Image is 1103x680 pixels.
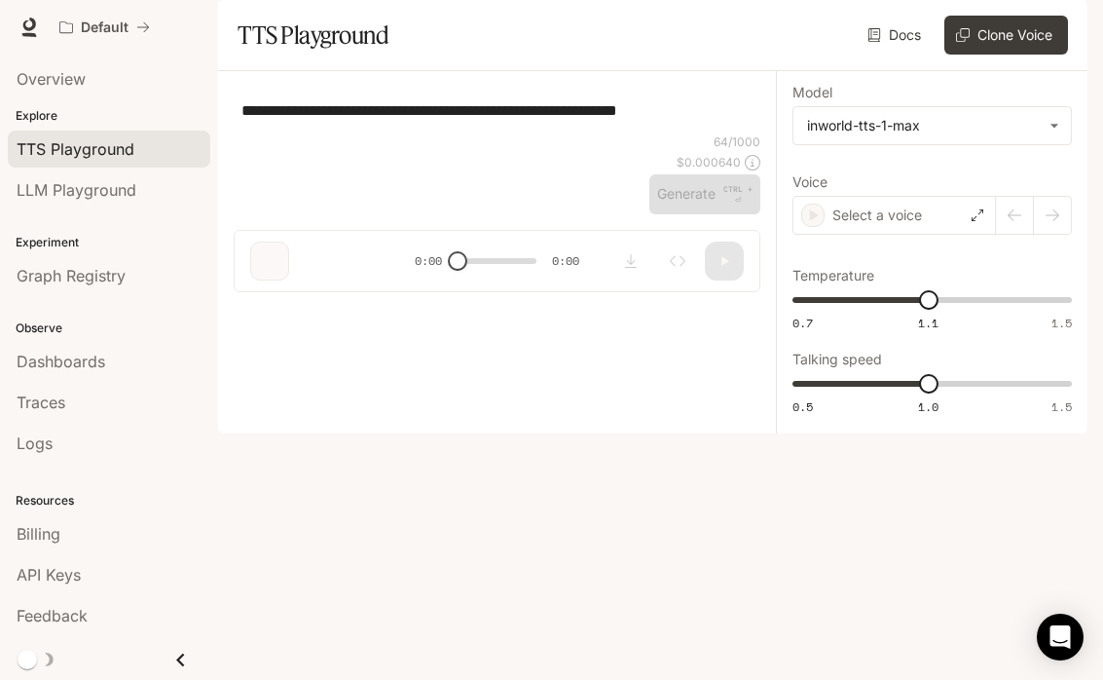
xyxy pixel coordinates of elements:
[944,16,1068,55] button: Clone Voice
[832,206,922,225] p: Select a voice
[792,353,882,366] p: Talking speed
[864,16,929,55] a: Docs
[1051,315,1072,331] span: 1.5
[677,154,741,170] p: $ 0.000640
[1051,398,1072,415] span: 1.5
[918,398,938,415] span: 1.0
[792,175,827,189] p: Voice
[1037,614,1084,661] div: Open Intercom Messenger
[238,16,388,55] h1: TTS Playground
[714,133,760,150] p: 64 / 1000
[807,116,1040,135] div: inworld-tts-1-max
[51,8,159,47] button: All workspaces
[792,315,813,331] span: 0.7
[918,315,938,331] span: 1.1
[792,269,874,283] p: Temperature
[792,398,813,415] span: 0.5
[792,86,832,99] p: Model
[81,19,129,36] p: Default
[793,107,1071,144] div: inworld-tts-1-max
